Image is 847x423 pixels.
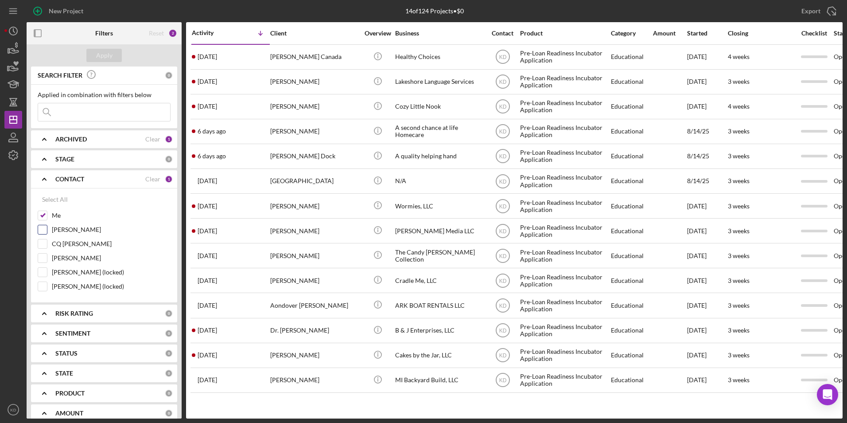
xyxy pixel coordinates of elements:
time: 2025-08-15 20:44 [198,103,217,110]
div: Applied in combination with filters below [38,91,171,98]
time: 2025-08-13 15:34 [198,203,217,210]
label: [PERSON_NAME] [52,225,171,234]
time: 2025-08-11 17:10 [198,327,217,334]
div: [PERSON_NAME] [270,70,359,94]
div: Educational [611,70,652,94]
div: Select All [42,191,68,208]
text: KD [499,153,506,160]
div: Pre-Loan Readiness Incubator Application [520,95,609,118]
time: 4 weeks [728,102,750,110]
b: STAGE [55,156,74,163]
text: KD [499,129,506,135]
div: [PERSON_NAME] [270,194,359,218]
b: AMOUNT [55,410,83,417]
label: [PERSON_NAME] (locked) [52,282,171,291]
time: 3 weeks [728,152,750,160]
div: Client [270,30,359,37]
text: KD [10,407,16,412]
b: SENTIMENT [55,330,90,337]
div: Pre-Loan Readiness Incubator Application [520,145,609,168]
div: [DATE] [687,70,727,94]
div: 1 [165,135,173,143]
div: Educational [611,95,652,118]
time: 2025-08-14 15:17 [198,153,226,160]
div: Contact [486,30,519,37]
div: Open Intercom Messenger [817,384,838,405]
div: Educational [611,244,652,267]
div: Educational [611,219,652,243]
div: Pre-Loan Readiness Incubator Application [520,319,609,342]
div: [PERSON_NAME] [270,244,359,267]
div: Pre-Loan Readiness Incubator Application [520,194,609,218]
div: N/A [395,169,484,193]
div: Aondover [PERSON_NAME] [270,294,359,317]
time: 2025-08-18 14:55 [198,53,217,60]
div: The Candy [PERSON_NAME] Collection [395,244,484,267]
time: 3 weeks [728,127,750,135]
div: Educational [611,120,652,143]
div: Wormies, LLC [395,194,484,218]
div: [DATE] [687,244,727,267]
div: 8/14/25 [687,120,727,143]
div: [DATE] [687,368,727,392]
div: Cozy Little Nook [395,95,484,118]
text: KD [499,228,506,234]
div: Category [611,30,652,37]
text: KD [499,79,506,85]
time: 3 weeks [728,78,750,85]
div: 0 [165,329,173,337]
div: B & J Enterprises, LLC [395,319,484,342]
button: KD [4,401,22,419]
div: 8/14/25 [687,169,727,193]
label: [PERSON_NAME] [52,254,171,262]
div: Started [687,30,727,37]
div: Dr. [PERSON_NAME] [270,319,359,342]
div: Pre-Loan Readiness Incubator Application [520,368,609,392]
text: KD [499,352,506,359]
div: [DATE] [687,319,727,342]
time: 3 weeks [728,351,750,359]
text: KD [499,278,506,284]
div: [GEOGRAPHIC_DATA] [270,169,359,193]
div: [DATE] [687,269,727,292]
div: [PERSON_NAME] [270,269,359,292]
time: 2025-08-12 21:44 [198,252,217,259]
div: [DATE] [687,194,727,218]
div: Educational [611,344,652,367]
text: KD [499,54,506,60]
div: [PERSON_NAME] [270,344,359,367]
div: Pre-Loan Readiness Incubator Application [520,120,609,143]
div: Clear [145,136,160,143]
div: Product [520,30,609,37]
div: Pre-Loan Readiness Incubator Application [520,344,609,367]
div: [DATE] [687,95,727,118]
div: Clear [145,176,160,183]
div: 0 [165,155,173,163]
div: Educational [611,194,652,218]
button: Export [793,2,843,20]
div: [DATE] [687,294,727,317]
div: Cakes by the Jar, LLC [395,344,484,367]
time: 2025-08-08 20:55 [198,376,217,384]
div: MI Backyard Build, LLC [395,368,484,392]
b: PRODUCT [55,390,85,397]
div: Apply [96,49,113,62]
div: 0 [165,349,173,357]
div: 2 [168,29,177,38]
div: Educational [611,319,652,342]
div: Educational [611,269,652,292]
div: Educational [611,368,652,392]
text: KD [499,303,506,309]
b: RISK RATING [55,310,93,317]
div: [PERSON_NAME] Canada [270,45,359,69]
div: Pre-Loan Readiness Incubator Application [520,169,609,193]
div: [DATE] [687,344,727,367]
div: 8/14/25 [687,145,727,168]
time: 2025-08-13 04:51 [198,227,217,235]
div: Pre-Loan Readiness Incubator Application [520,219,609,243]
div: A quality helping hand [395,145,484,168]
b: SEARCH FILTER [38,72,82,79]
div: Educational [611,169,652,193]
button: Apply [86,49,122,62]
div: Pre-Loan Readiness Incubator Application [520,70,609,94]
